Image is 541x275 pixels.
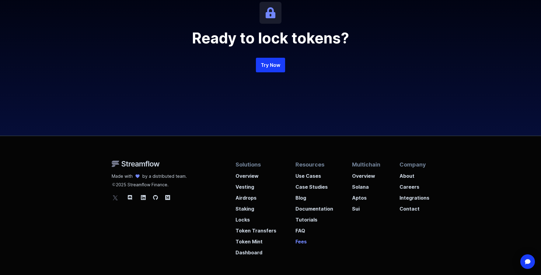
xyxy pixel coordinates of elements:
a: Vesting [236,180,276,191]
a: Solana [352,180,380,191]
a: Staking [236,201,276,212]
img: icon [260,2,281,24]
a: Contact [400,201,429,212]
a: Documentation [295,201,333,212]
a: Aptos [352,191,380,201]
a: Blog [295,191,333,201]
h2: Ready to lock tokens? [124,31,417,46]
a: Sui [352,201,380,212]
a: Try Now [256,58,285,72]
a: Airdrops [236,191,276,201]
p: Resources [295,160,333,169]
a: Integrations [400,191,429,201]
a: Careers [400,180,429,191]
a: Dashboard [236,245,276,256]
img: Streamflow Logo [112,160,160,167]
div: Open Intercom Messenger [520,254,535,269]
a: Overview [352,169,380,180]
p: Made with [112,173,133,179]
a: Use Cases [295,169,333,180]
p: by a distributed team. [142,173,187,179]
a: Token Mint [236,234,276,245]
a: Fees [295,234,333,245]
p: Multichain [352,160,380,169]
p: 2025 Streamflow Finance. [112,179,187,188]
a: FAQ [295,223,333,234]
a: Token Transfers [236,223,276,234]
a: Overview [236,169,276,180]
a: About [400,169,429,180]
a: Tutorials [295,212,333,223]
a: Case Studies [295,180,333,191]
p: Company [400,160,429,169]
a: Locks [236,212,276,223]
p: Solutions [236,160,276,169]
